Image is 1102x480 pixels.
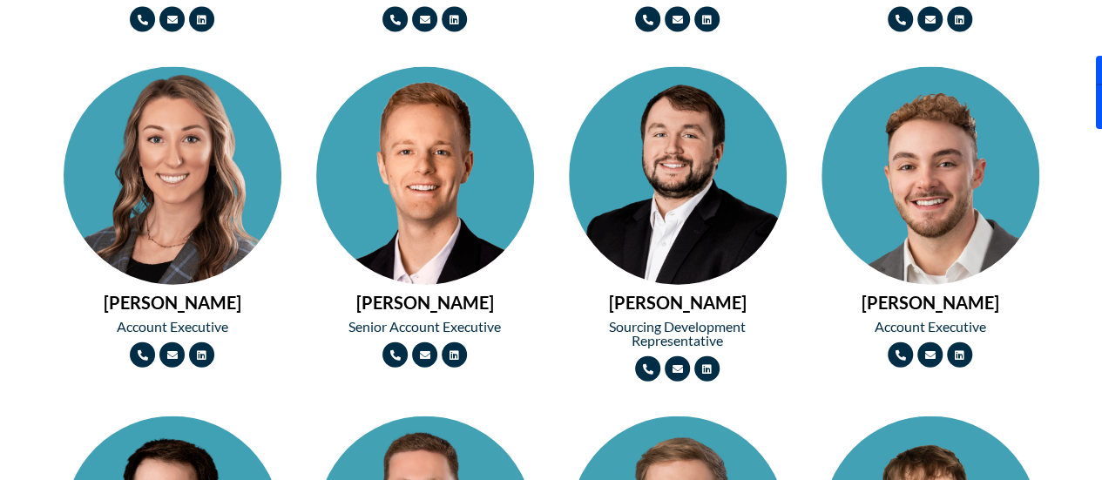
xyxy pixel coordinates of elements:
[316,294,534,311] h2: [PERSON_NAME]
[569,320,787,348] h2: Sourcing Development Representative
[64,320,281,334] h2: Account Executive
[821,320,1039,334] h2: Account Executive
[821,294,1039,311] h2: [PERSON_NAME]
[569,294,787,311] h2: [PERSON_NAME]
[316,320,534,334] h2: Senior Account Executive
[64,294,281,311] h2: [PERSON_NAME]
